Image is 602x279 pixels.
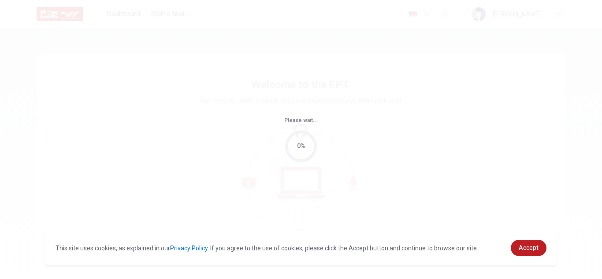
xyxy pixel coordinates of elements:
[56,245,478,252] span: This site uses cookies, as explained in our . If you agree to the use of cookies, please click th...
[170,245,208,252] a: Privacy Policy
[297,141,305,151] div: 0%
[511,240,546,256] a: dismiss cookie message
[45,231,557,265] div: cookieconsent
[519,244,539,251] span: Accept
[284,117,318,123] span: Please wait...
